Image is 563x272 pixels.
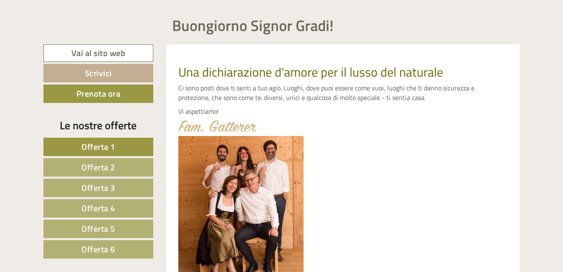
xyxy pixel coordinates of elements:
[178,83,507,103] p: Ci sono posti dove ti senti a tuo agio. Luoghi, dove puoi essere come vuoi, luoghi che ti danno s...
[178,120,256,132] img: image
[43,85,153,103] a: Prenota ora
[411,92,424,103] em: casa
[43,64,153,82] a: Scrivici
[81,181,115,194] span: Offerta 3
[81,161,115,174] span: Offerta 2
[406,92,410,103] em: a
[81,140,115,153] span: Offerta 1
[81,222,115,235] span: Offerta 5
[178,62,443,82] span: Una dichiarazione d'amore per il lusso del naturale
[178,107,507,116] p: Vi aspettiamo!
[172,17,334,34] h1: Buongiorno Signor Gradi!
[43,118,153,133] div: Le nostre offerte
[43,44,153,62] a: Vai al sito web
[81,243,115,256] span: Offerta 6
[81,202,115,215] span: Offerta 4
